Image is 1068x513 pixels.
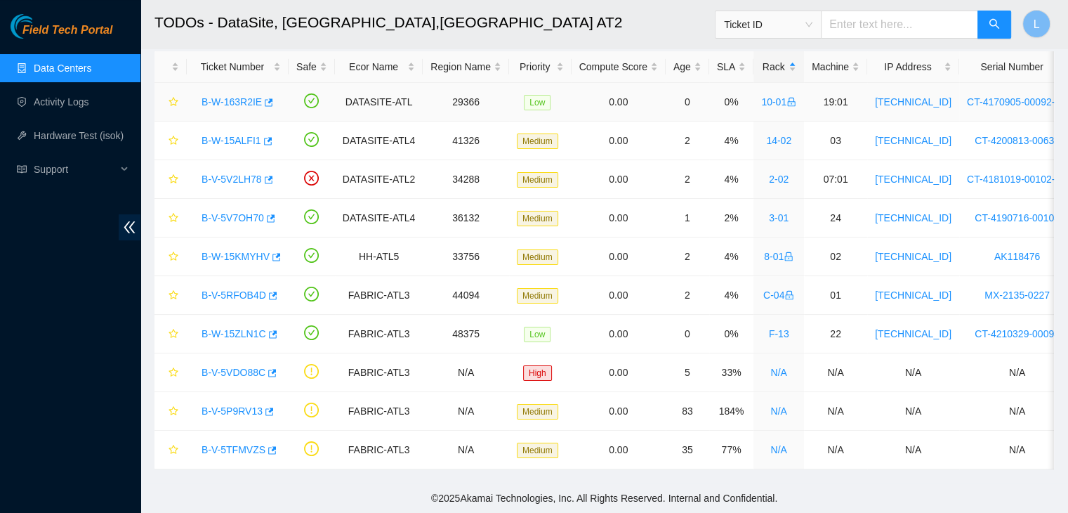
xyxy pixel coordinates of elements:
[875,212,951,223] a: [TECHNICAL_ID]
[666,238,709,276] td: 2
[709,431,753,469] td: 77%
[666,276,709,315] td: 2
[867,431,959,469] td: N/A
[724,14,812,35] span: Ticket ID
[761,96,796,108] a: 10-01lock
[304,171,319,186] span: close-circle
[423,238,509,276] td: 33756
[769,212,789,223] a: 3-01
[804,83,867,122] td: 19:01
[821,11,978,39] input: Enter text here...
[162,168,179,190] button: star
[169,213,178,224] span: star
[162,245,179,268] button: star
[335,276,423,315] td: FABRIC-ATL3
[11,14,71,39] img: Akamai Technologies
[304,287,319,301] span: check-circle
[524,95,551,110] span: Low
[169,290,178,301] span: star
[304,364,319,379] span: exclamation-circle
[572,353,666,392] td: 0.00
[162,400,179,422] button: star
[140,483,1068,513] footer: © 2025 Akamai Technologies, Inc. All Rights Reserved. Internal and Confidential.
[804,431,867,469] td: N/A
[162,439,179,461] button: star
[967,174,1067,185] a: CT-4181019-00102-N1
[335,315,423,353] td: FABRIC-ATL3
[984,290,1050,301] a: MX-2135-0227
[34,155,117,183] span: Support
[572,238,666,276] td: 0.00
[423,431,509,469] td: N/A
[804,199,867,238] td: 24
[994,251,1040,262] a: AK118476
[975,328,1060,339] a: CT-4210329-00094
[572,160,666,199] td: 0.00
[423,315,509,353] td: 48375
[202,444,265,455] a: B-V-5TFMVZS
[335,122,423,160] td: DATASITE-ATL4
[804,160,867,199] td: 07:01
[202,290,266,301] a: B-V-5RFOB4D
[11,25,112,44] a: Akamai TechnologiesField Tech Portal
[335,392,423,431] td: FABRIC-ATL3
[764,251,793,262] a: 8-01lock
[169,97,178,108] span: star
[875,174,951,185] a: [TECHNICAL_ID]
[162,284,179,306] button: star
[423,353,509,392] td: N/A
[666,353,709,392] td: 5
[770,405,786,417] a: N/A
[572,392,666,431] td: 0.00
[867,353,959,392] td: N/A
[335,353,423,392] td: FABRIC-ATL3
[169,329,178,340] span: star
[34,63,91,74] a: Data Centers
[770,444,786,455] a: N/A
[666,160,709,199] td: 2
[769,174,789,185] a: 2-02
[709,276,753,315] td: 4%
[335,83,423,122] td: DATASITE-ATL
[763,290,794,301] a: C-04lock
[119,214,140,240] span: double-left
[169,368,178,379] span: star
[162,323,179,345] button: star
[423,392,509,431] td: N/A
[666,315,709,353] td: 0
[335,238,423,276] td: HH-ATL5
[169,406,178,417] span: star
[304,132,319,147] span: check-circle
[804,353,867,392] td: N/A
[335,199,423,238] td: DATASITE-ATL4
[304,248,319,263] span: check-circle
[666,199,709,238] td: 1
[666,431,709,469] td: 35
[304,325,319,340] span: check-circle
[875,251,951,262] a: [TECHNICAL_ID]
[804,122,867,160] td: 03
[34,130,124,141] a: Hardware Test (isok)
[517,404,558,420] span: Medium
[202,96,262,108] a: B-W-163R2IE
[709,199,753,238] td: 2%
[524,327,551,342] span: Low
[572,315,666,353] td: 0.00
[804,392,867,431] td: N/A
[804,276,867,315] td: 01
[423,160,509,199] td: 34288
[666,392,709,431] td: 83
[572,83,666,122] td: 0.00
[517,172,558,188] span: Medium
[572,276,666,315] td: 0.00
[875,328,951,339] a: [TECHNICAL_ID]
[967,96,1067,108] a: CT-4170905-00092-N1
[666,122,709,160] td: 2
[169,252,178,263] span: star
[335,160,423,199] td: DATASITE-ATL2
[335,431,423,469] td: FABRIC-ATL3
[517,211,558,226] span: Medium
[766,135,791,146] a: 14-02
[572,122,666,160] td: 0.00
[162,129,179,152] button: star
